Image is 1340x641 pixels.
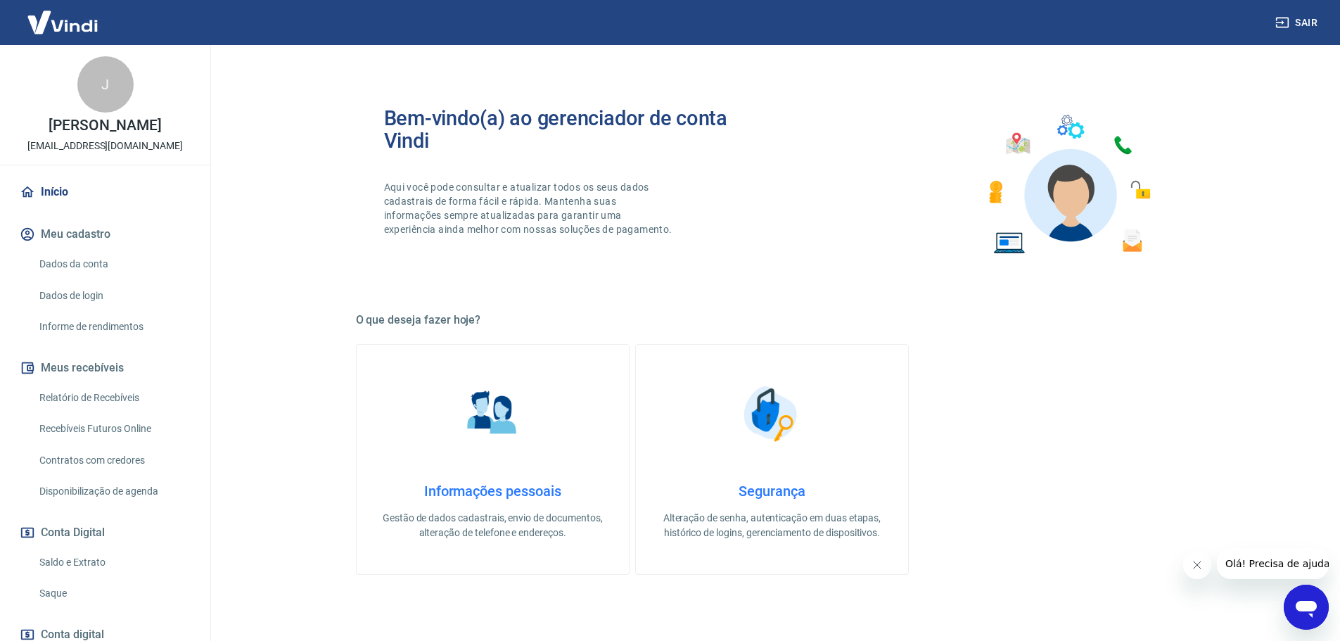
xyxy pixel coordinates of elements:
[384,180,675,236] p: Aqui você pode consultar e atualizar todos os seus dados cadastrais de forma fácil e rápida. Mant...
[17,1,108,44] img: Vindi
[379,511,606,540] p: Gestão de dados cadastrais, envio de documentos, alteração de telefone e endereços.
[34,250,193,279] a: Dados da conta
[34,414,193,443] a: Recebíveis Futuros Online
[736,379,807,449] img: Segurança
[17,219,193,250] button: Meu cadastro
[658,511,886,540] p: Alteração de senha, autenticação em duas etapas, histórico de logins, gerenciamento de dispositivos.
[658,483,886,500] h4: Segurança
[34,281,193,310] a: Dados de login
[457,379,528,449] img: Informações pessoais
[379,483,606,500] h4: Informações pessoais
[384,107,772,152] h2: Bem-vindo(a) ao gerenciador de conta Vindi
[356,344,630,575] a: Informações pessoaisInformações pessoaisGestão de dados cadastrais, envio de documentos, alteraçã...
[1284,585,1329,630] iframe: Botão para abrir a janela de mensagens
[27,139,183,153] p: [EMAIL_ADDRESS][DOMAIN_NAME]
[49,118,161,133] p: [PERSON_NAME]
[356,313,1189,327] h5: O que deseja fazer hoje?
[17,177,193,208] a: Início
[34,446,193,475] a: Contratos com credores
[34,383,193,412] a: Relatório de Recebíveis
[1272,10,1323,36] button: Sair
[34,312,193,341] a: Informe de rendimentos
[8,10,118,21] span: Olá! Precisa de ajuda?
[77,56,134,113] div: J
[635,344,909,575] a: SegurançaSegurançaAlteração de senha, autenticação em duas etapas, histórico de logins, gerenciam...
[17,353,193,383] button: Meus recebíveis
[34,579,193,608] a: Saque
[1183,551,1211,579] iframe: Fechar mensagem
[34,548,193,577] a: Saldo e Extrato
[34,477,193,506] a: Disponibilização de agenda
[17,517,193,548] button: Conta Digital
[976,107,1161,262] img: Imagem de um avatar masculino com diversos icones exemplificando as funcionalidades do gerenciado...
[1217,548,1329,579] iframe: Mensagem da empresa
